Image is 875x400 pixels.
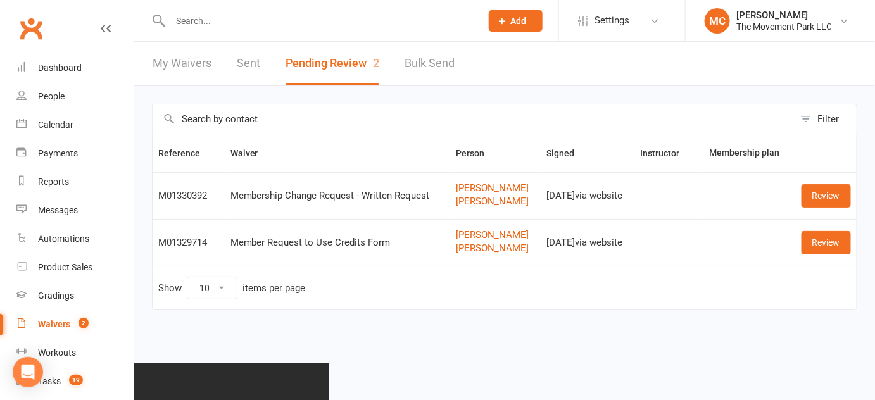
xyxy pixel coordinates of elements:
a: Workouts [16,339,134,367]
div: Workouts [38,347,76,358]
div: Open Intercom Messenger [13,357,43,387]
a: [PERSON_NAME] [456,183,536,194]
a: Messages [16,196,134,225]
a: My Waivers [153,42,211,85]
div: Product Sales [38,262,92,272]
a: People [16,82,134,111]
a: [PERSON_NAME] [456,230,536,241]
span: Settings [595,6,629,35]
div: Waivers [38,319,70,329]
div: The Movement Park LLC [736,21,833,32]
span: Add [511,16,527,26]
div: Calendar [38,120,73,130]
div: People [38,91,65,101]
span: 2 [373,56,379,70]
input: Search by contact [153,104,794,134]
span: Signed [546,148,588,158]
a: Automations [16,225,134,253]
div: items per page [242,283,305,294]
div: [PERSON_NAME] [736,9,833,21]
div: Payments [38,148,78,158]
a: Product Sales [16,253,134,282]
span: 19 [69,375,83,385]
span: Person [456,148,499,158]
button: Instructor [640,146,693,161]
input: Search... [167,12,472,30]
span: Reference [158,148,214,158]
a: Gradings [16,282,134,310]
a: [PERSON_NAME] [456,243,536,254]
div: MC [705,8,730,34]
a: Reports [16,168,134,196]
a: Bulk Send [405,42,455,85]
button: Waiver [230,146,272,161]
a: Review [802,231,851,254]
a: Dashboard [16,54,134,82]
a: Clubworx [15,13,47,44]
div: Membership Change Request - Written Request [230,191,445,201]
div: Filter [818,111,840,127]
button: Add [489,10,543,32]
button: Signed [546,146,588,161]
a: Payments [16,139,134,168]
button: Reference [158,146,214,161]
th: Membership plan [704,134,791,172]
div: [DATE] via website [546,191,629,201]
div: Messages [38,205,78,215]
a: Calendar [16,111,134,139]
button: Pending Review2 [286,42,379,85]
div: M01329714 [158,237,219,248]
a: Tasks 19 [16,367,134,396]
div: Member Request to Use Credits Form [230,237,445,248]
div: Automations [38,234,89,244]
div: Gradings [38,291,74,301]
button: Filter [794,104,857,134]
div: Show [158,277,305,299]
div: [DATE] via website [546,237,629,248]
a: Review [802,184,851,207]
a: Waivers 2 [16,310,134,339]
div: Tasks [38,376,61,386]
span: Waiver [230,148,272,158]
a: [PERSON_NAME] [456,196,536,207]
div: M01330392 [158,191,219,201]
button: Person [456,146,499,161]
div: Dashboard [38,63,82,73]
div: Reports [38,177,69,187]
span: Instructor [640,148,693,158]
a: Sent [237,42,260,85]
span: 2 [79,318,89,328]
